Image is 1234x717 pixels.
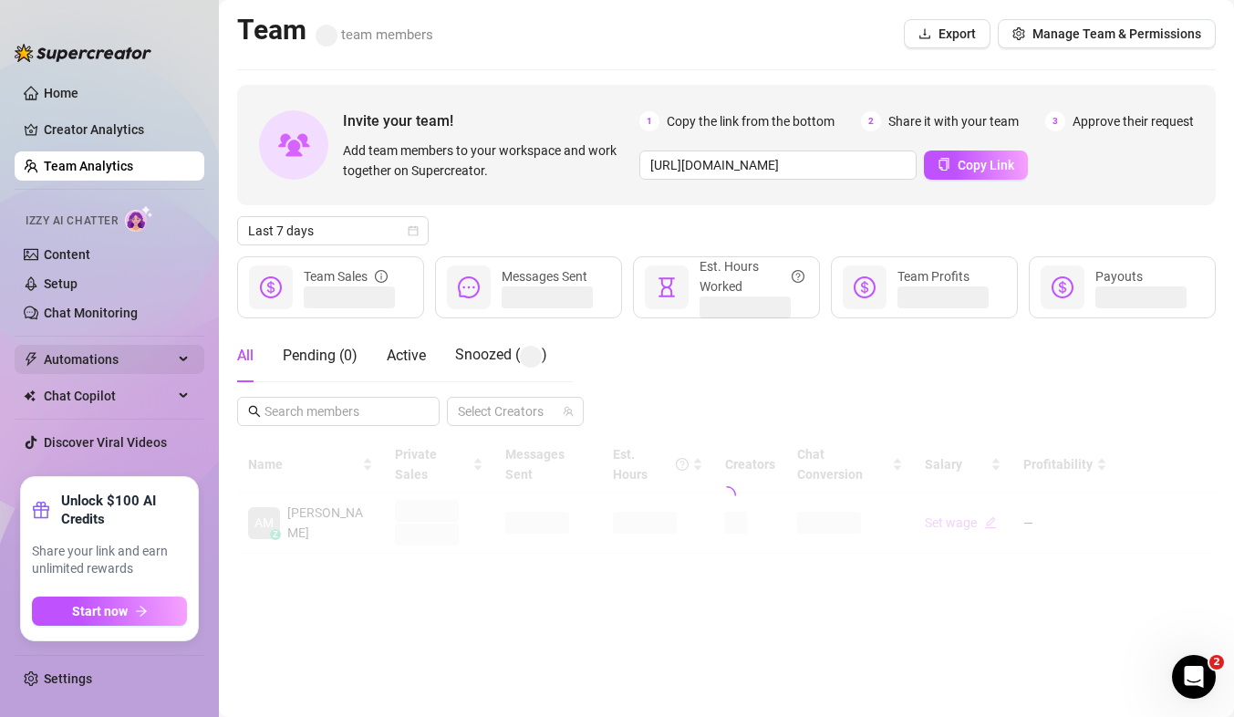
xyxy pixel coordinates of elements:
[563,406,574,417] span: team
[854,276,876,298] span: dollar-circle
[44,345,173,374] span: Automations
[938,26,976,41] span: Export
[924,151,1028,180] button: Copy Link
[44,115,190,144] a: Creator Analytics
[237,345,254,367] div: All
[44,86,78,100] a: Home
[888,111,1019,131] span: Share it with your team
[700,256,804,296] div: Est. Hours Worked
[1095,269,1143,284] span: Payouts
[714,483,739,507] span: loading
[938,158,950,171] span: copy
[44,435,167,450] a: Discover Viral Videos
[958,158,1014,172] span: Copy Link
[237,13,433,47] h2: Team
[44,381,173,410] span: Chat Copilot
[61,492,187,528] strong: Unlock $100 AI Credits
[304,266,388,286] div: Team Sales
[26,213,118,230] span: Izzy AI Chatter
[1209,655,1224,670] span: 2
[32,501,50,519] span: gift
[260,276,282,298] span: dollar-circle
[387,347,426,364] span: Active
[918,27,931,40] span: download
[316,26,433,43] span: team members
[135,605,148,618] span: arrow-right
[455,346,547,363] span: Snoozed ( )
[44,159,133,173] a: Team Analytics
[44,247,90,262] a: Content
[897,269,970,284] span: Team Profits
[408,225,419,236] span: calendar
[343,140,632,181] span: Add team members to your workspace and work together on Supercreator.
[264,401,414,421] input: Search members
[15,44,151,62] img: logo-BBDzfeDw.svg
[639,111,659,131] span: 1
[283,345,358,367] div: Pending ( 0 )
[375,266,388,286] span: info-circle
[32,597,187,626] button: Start nowarrow-right
[998,19,1216,48] button: Manage Team & Permissions
[44,306,138,320] a: Chat Monitoring
[1012,27,1025,40] span: setting
[248,217,418,244] span: Last 7 days
[667,111,835,131] span: Copy the link from the bottom
[656,276,678,298] span: hourglass
[904,19,990,48] button: Export
[125,205,153,232] img: AI Chatter
[24,390,36,402] img: Chat Copilot
[458,276,480,298] span: message
[861,111,881,131] span: 2
[1172,655,1216,699] iframe: Intercom live chat
[1045,111,1065,131] span: 3
[72,604,128,618] span: Start now
[248,405,261,418] span: search
[1032,26,1201,41] span: Manage Team & Permissions
[1073,111,1194,131] span: Approve their request
[32,543,187,578] span: Share your link and earn unlimited rewards
[44,276,78,291] a: Setup
[792,256,804,296] span: question-circle
[44,671,92,686] a: Settings
[1052,276,1073,298] span: dollar-circle
[343,109,639,132] span: Invite your team!
[502,269,587,284] span: Messages Sent
[24,352,38,367] span: thunderbolt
